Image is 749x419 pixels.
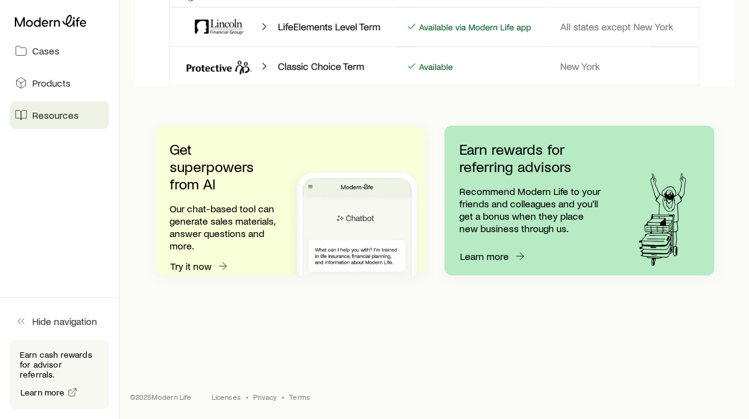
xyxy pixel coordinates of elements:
span: Learn more [20,388,65,397]
p: © 2025 Modern Life [130,392,192,402]
span: • [282,392,284,402]
p: Our chat-based tool can generate sales materials, answer questions and more. [170,202,275,252]
a: Resources [10,102,109,129]
span: Products [32,77,71,89]
button: Learn more [459,249,527,264]
span: Hide navigation [32,315,97,327]
p: Earn rewards for referring advisors [459,140,600,175]
a: Licenses [212,392,241,402]
a: Cases [10,37,109,64]
a: Products [10,69,109,97]
span: Resources [32,109,79,121]
p: Earn cash rewards for advisor referrals. [20,350,99,379]
button: Hide navigation [10,308,109,335]
p: Recommend Modern Life to your friends and colleagues and you'll get a bonus when they place new b... [459,185,600,235]
button: Try it now [170,259,230,274]
span: • [246,392,248,402]
div: Earn cash rewards for advisor referrals.Learn more [10,340,109,409]
span: Cases [32,45,59,57]
a: Privacy [253,392,277,402]
img: Get superpowers from AI [290,163,425,275]
p: Get superpowers from AI [170,140,275,192]
a: Terms [289,392,310,402]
